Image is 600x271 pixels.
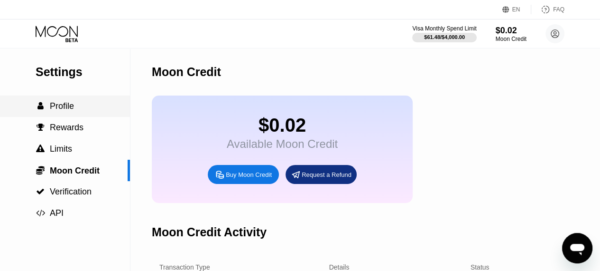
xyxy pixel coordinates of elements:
[553,6,564,13] div: FAQ
[227,115,338,136] div: $0.02
[502,5,531,14] div: EN
[50,187,92,196] span: Verification
[412,25,476,42] div: Visa Monthly Spend Limit$61.48/$4,000.00
[227,137,338,151] div: Available Moon Credit
[412,25,476,32] div: Visa Monthly Spend Limit
[159,263,210,271] div: Transaction Type
[562,233,592,263] iframe: Button to launch messaging window
[152,65,221,79] div: Moon Credit
[36,209,45,217] span: 
[37,123,45,132] span: 
[36,145,45,153] span: 
[496,26,526,36] div: $0.02
[496,26,526,42] div: $0.02Moon Credit
[512,6,520,13] div: EN
[531,5,564,14] div: FAQ
[302,171,351,179] div: Request a Refund
[50,208,64,218] span: API
[286,165,357,184] div: Request a Refund
[50,101,74,111] span: Profile
[471,263,489,271] div: Status
[36,102,45,110] div: 
[37,102,44,110] span: 
[50,144,72,154] span: Limits
[50,123,83,132] span: Rewards
[329,263,350,271] div: Details
[208,165,279,184] div: Buy Moon Credit
[424,34,465,40] div: $61.48 / $4,000.00
[496,36,526,42] div: Moon Credit
[36,187,45,196] span: 
[36,65,130,79] div: Settings
[50,166,100,175] span: Moon Credit
[152,225,267,239] div: Moon Credit Activity
[36,165,45,175] span: 
[226,171,272,179] div: Buy Moon Credit
[36,123,45,132] div: 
